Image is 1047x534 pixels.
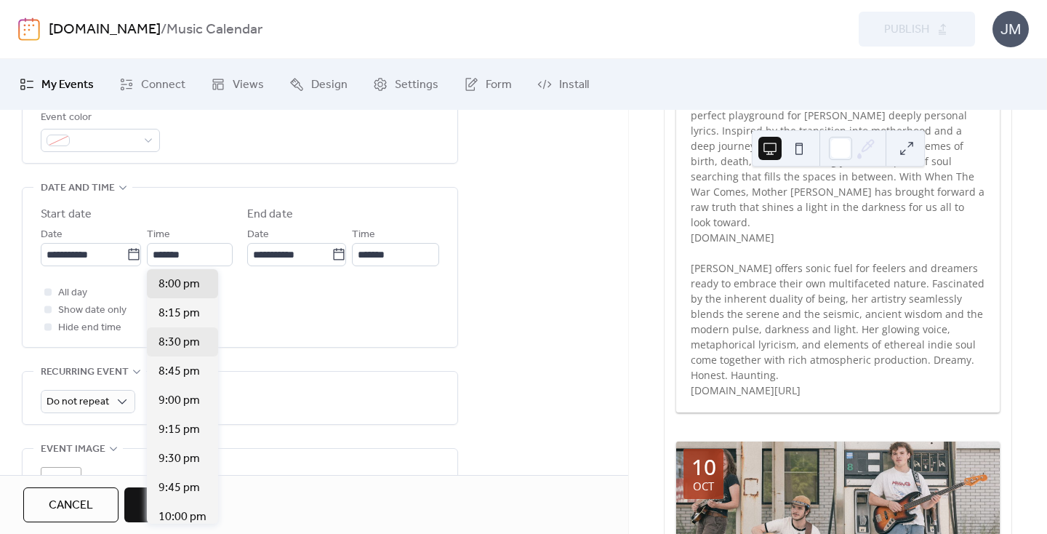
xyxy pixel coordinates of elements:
[159,509,206,526] span: 10:00 pm
[233,76,264,94] span: Views
[526,65,600,104] a: Install
[992,11,1029,47] div: JM
[159,392,200,410] span: 9:00 pm
[167,16,262,44] b: Music Calendar
[352,226,375,244] span: Time
[49,16,161,44] a: [DOMAIN_NAME]
[23,487,119,522] button: Cancel
[41,364,129,381] span: Recurring event
[247,206,293,223] div: End date
[247,226,269,244] span: Date
[41,180,115,197] span: Date and time
[58,302,127,319] span: Show date only
[159,334,200,351] span: 8:30 pm
[159,421,200,439] span: 9:15 pm
[41,109,157,127] div: Event color
[395,76,438,94] span: Settings
[278,65,358,104] a: Design
[159,479,200,497] span: 9:45 pm
[159,363,200,380] span: 8:45 pm
[147,226,170,244] span: Time
[9,65,105,104] a: My Events
[41,76,94,94] span: My Events
[58,284,87,302] span: All day
[311,76,348,94] span: Design
[362,65,449,104] a: Settings
[41,441,105,458] span: Event image
[58,319,121,337] span: Hide end time
[18,17,40,41] img: logo
[141,76,185,94] span: Connect
[159,276,200,293] span: 8:00 pm
[47,392,109,412] span: Do not repeat
[693,481,714,492] div: Oct
[108,65,196,104] a: Connect
[559,76,589,94] span: Install
[124,487,202,522] button: Save
[200,65,275,104] a: Views
[41,467,81,508] div: ;
[159,305,200,322] span: 8:15 pm
[676,62,1000,398] div: Featuring an epic band of musicians to fill out the songs and take these arrangements to new heig...
[41,226,63,244] span: Date
[159,450,200,468] span: 9:30 pm
[161,16,167,44] b: /
[691,456,716,478] div: 10
[453,65,523,104] a: Form
[49,497,93,514] span: Cancel
[41,206,92,223] div: Start date
[486,76,512,94] span: Form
